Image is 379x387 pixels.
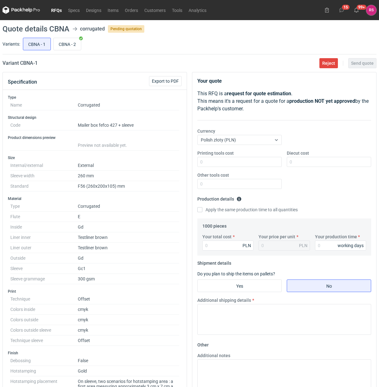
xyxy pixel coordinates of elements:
dt: Debossing [10,356,78,366]
dd: Mailer box fefco 427 + sleeve [78,120,179,130]
dt: Type [10,201,78,212]
div: corrugated [80,25,105,33]
legend: Other [197,340,209,347]
dd: Testliner brown [78,232,179,243]
dt: Liner inner [10,232,78,243]
label: Currency [197,128,215,134]
dd: 300 gsm [78,274,179,284]
a: Orders [122,6,141,14]
dt: Internal/external [10,160,78,171]
button: Export to PDF [149,76,182,86]
dt: Inside [10,222,78,232]
dt: Colors inside [10,304,78,315]
a: Designs [83,6,104,14]
dd: Gc1 [78,263,179,274]
h3: Material [8,196,182,201]
dd: Offset [78,294,179,304]
h3: Type [8,95,182,100]
legend: Production details [197,194,242,202]
dd: External [78,160,179,171]
div: PLN [243,242,251,249]
dd: Testliner brown [78,243,179,253]
label: Yes [197,279,282,292]
strong: production NOT yet approved [289,98,355,104]
span: Send quote [351,61,374,65]
a: Customers [141,6,169,14]
label: Additional shipping details [197,297,251,303]
dt: Hotstamping [10,366,78,376]
dd: Offset [78,335,179,346]
dt: Sleeve width [10,171,78,181]
span: Polish złoty (PLN) [201,137,236,142]
a: Analytics [185,6,210,14]
dt: Code [10,120,78,130]
input: 0 [202,240,254,251]
dt: Sleeve [10,263,78,274]
dd: cmyk [78,304,179,315]
label: CBNA - 1 [23,38,51,50]
label: No [287,279,371,292]
span: Export to PDF [152,79,179,83]
dt: Outside [10,253,78,263]
label: Other tools cost [197,172,229,178]
span: Preview not available yet. [78,143,127,148]
dt: Colors outside sleeve [10,325,78,335]
dd: cmyk [78,315,179,325]
h3: Finish [8,351,182,356]
dt: Technique sleeve [10,335,78,346]
dt: Flute [10,212,78,222]
label: Variants: [3,41,20,47]
h3: Print [8,289,182,294]
button: Send quote [348,58,376,68]
dd: E [78,212,179,222]
dd: Gold [78,366,179,376]
input: 0 [197,179,282,189]
button: Reject [319,58,338,68]
button: 99+ [351,5,361,15]
legend: Shipment details [197,258,231,266]
svg: Packhelp Pro [3,6,40,14]
dd: Gd [78,222,179,232]
label: Your total cost [202,234,232,240]
div: working days [338,242,364,249]
dd: Corrugated [78,201,179,212]
div: PLN [299,242,307,249]
dd: Corrugated [78,100,179,110]
label: Do you plan to ship the items on pallets? [197,271,275,276]
label: Your production time [315,234,357,240]
button: 15 [337,5,347,15]
dt: Technique [10,294,78,304]
strong: Your quote [197,78,222,84]
dd: Gd [78,253,179,263]
dt: Sleeve grammage [10,274,78,284]
div: Rafał Stani [366,5,376,15]
input: 0 [287,157,371,167]
p: This RFQ is a . This means it's a request for a quote for a by the Packhelp's customer. [197,90,371,113]
a: Tools [169,6,185,14]
h1: Quote details CBNA [3,25,69,33]
dt: Liner outer [10,243,78,253]
label: CBNA - 2 [53,38,81,50]
a: Specs [65,6,83,14]
label: Additional notes [197,352,230,359]
dd: 260 mm [78,171,179,181]
dd: F56 (260x200x105) mm [78,181,179,191]
label: Apply the same production time to all quantities [197,207,298,213]
dt: Name [10,100,78,110]
input: 0 [197,157,282,167]
a: Items [104,6,122,14]
dd: cmyk [78,325,179,335]
label: Printing tools cost [197,150,234,156]
button: Specification [8,75,37,90]
strong: request for quote estimation [227,91,291,97]
h2: Variant CBNA - 1 [3,59,38,67]
dt: Colors outside [10,315,78,325]
input: 0 [315,240,366,251]
button: RS [366,5,376,15]
h3: Product dimensions preview [8,135,182,140]
legend: 1000 pieces [202,221,227,229]
label: Your price per unit [259,234,295,240]
label: Diecut cost [287,150,309,156]
dt: Standard [10,181,78,191]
